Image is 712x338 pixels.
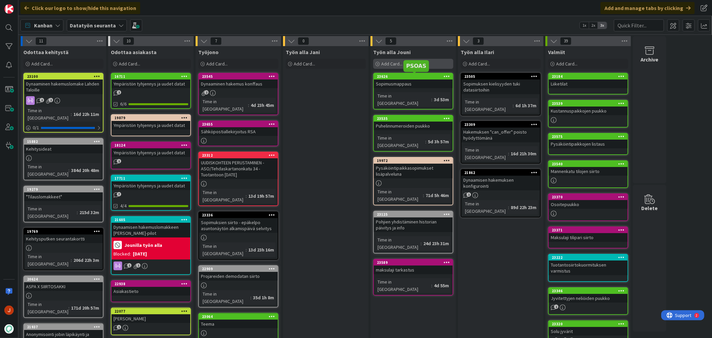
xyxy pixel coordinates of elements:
span: 39 [560,37,571,45]
span: 4/4 [120,202,127,209]
div: 171d 20h 57m [69,304,101,312]
div: Solu jyvärit [549,327,628,336]
input: Quick Filter... [614,19,664,31]
div: 23655 [199,121,278,127]
div: 23371 [549,227,628,233]
div: Osoitepuukko [549,200,628,209]
div: 15882Kehitysideat [24,139,103,153]
div: 23370Osoitepuukko [549,194,628,209]
div: 17711Ympäristön tyhjennys ja uudet datat [111,175,190,190]
div: 22938 [114,282,190,286]
div: 19879 [114,116,190,120]
div: 21937 [27,325,103,329]
div: Time in [GEOGRAPHIC_DATA] [463,146,508,161]
div: 23100 [27,74,103,79]
div: 23371Maksulaji tilipari siirto [549,227,628,242]
div: 23545 [202,74,278,79]
span: : [508,150,509,157]
div: 23539Kustannuspaikkojen puukko [549,101,628,115]
span: 7 [117,192,121,196]
div: Teema [199,320,278,328]
div: 23312 [202,153,278,158]
div: 19279 [24,186,103,192]
span: : [431,282,432,289]
div: 21862Dynaamisen hakemuksen konfigurointi [461,170,540,190]
div: 23626 [374,73,453,79]
div: 23505 [464,74,540,79]
div: Hakemuksen "can_offer" poisto hyödyttömänä [461,128,540,142]
div: 23184 [549,73,628,79]
span: 3 [473,37,484,45]
span: 1 [127,263,132,268]
span: 1 [554,305,558,309]
div: 384d 20h 48m [69,167,101,174]
div: Ympäristön tyhjennys ja uudet datat [111,79,190,88]
span: Työn alla Jouni [373,49,411,55]
div: Add and manage tabs by clicking [601,2,695,14]
span: Support [14,1,30,9]
div: 23505Sopimuksen kielisyyden tuki datasiirtoihin [461,73,540,94]
div: Tuotantosiirtokuormituksen varmistus [549,261,628,275]
div: Time in [GEOGRAPHIC_DATA] [463,98,513,113]
div: 206d 22h 3m [72,257,101,264]
div: 13d 23h 16m [247,246,276,253]
span: 1 [136,263,141,268]
div: 23320Solu jyvärit [549,321,628,336]
h5: PSOAS [406,63,426,69]
div: 13d 19h 57m [247,192,276,200]
div: 16711 [111,73,190,79]
div: 23336 [199,212,278,218]
span: : [423,192,424,199]
div: 20624ASPA X SIIRTOSAKKI [24,276,103,291]
div: 23540Mannenkatu tilojen siirto [549,161,628,176]
span: Työn alla Ilari [461,49,494,55]
div: 15882 [24,139,103,145]
div: Dynaaminen hakemus konffaus [199,79,278,88]
div: 22938 [111,281,190,287]
div: Sähköpostiallekirjoitus RSA [199,127,278,136]
div: 22077[PERSON_NAME] [111,308,190,323]
div: 23540 [549,161,628,167]
div: 6d 1h 37m [514,102,538,109]
div: ASPA X SIIRTOSAKKI [24,282,103,291]
span: 0 [298,37,309,45]
span: : [250,294,251,301]
div: 23125 [377,212,453,217]
div: Time in [GEOGRAPHIC_DATA] [201,242,246,257]
div: 15882 [27,139,103,144]
div: 17711 [111,175,190,181]
div: 23312 [199,152,278,158]
span: Odottaa kehitystä [23,49,68,55]
div: 23505 [461,73,540,79]
div: 21862 [464,170,540,175]
span: Kanban [34,21,52,29]
div: 23336 [202,213,278,217]
div: 2 [35,3,36,8]
span: Työn alla Jani [286,49,320,55]
div: Ympäristön tyhjennys ja uudet datat [111,148,190,157]
div: 23539 [549,101,628,107]
div: 23309Hakemuksen "can_offer" poisto hyödyttömänä [461,122,540,142]
div: [PERSON_NAME] [111,314,190,323]
div: Time in [GEOGRAPHIC_DATA] [26,253,71,268]
div: 23309 [461,122,540,128]
div: Ympäristön tyhjennys ja uudet datat [111,181,190,190]
span: Työjono [198,49,219,55]
div: 3d 53m [432,96,451,103]
div: 23589maksulaji tarkastus [374,260,453,274]
div: 22077 [114,309,190,314]
div: 23346 [549,288,628,294]
span: : [431,96,432,103]
div: 19769 [24,228,103,234]
div: Pysäköintipaikkasopimukset lisäpalveluna [374,164,453,178]
span: 2 [204,90,209,95]
div: Blocked: [113,250,131,258]
img: Visit kanbanzone.com [4,4,14,14]
div: Time in [GEOGRAPHIC_DATA] [201,290,250,305]
div: Time in [GEOGRAPHIC_DATA] [201,189,246,203]
div: 20624 [27,277,103,282]
span: : [246,246,247,253]
div: 19972 [377,158,453,163]
div: 71d 5h 46m [424,192,451,199]
div: Time in [GEOGRAPHIC_DATA] [463,200,508,215]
